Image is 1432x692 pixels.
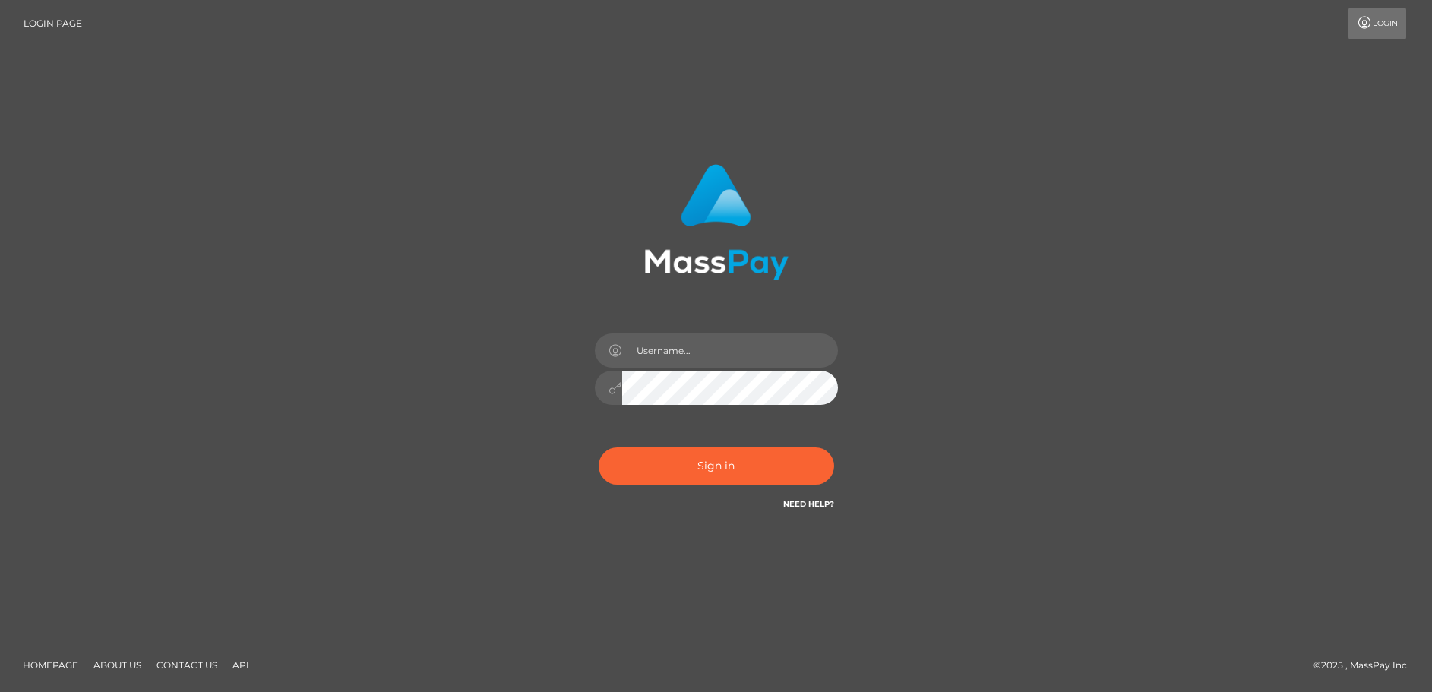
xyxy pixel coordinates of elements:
a: Need Help? [783,499,834,509]
div: © 2025 , MassPay Inc. [1313,657,1421,674]
a: Homepage [17,653,84,677]
a: Login [1348,8,1406,39]
input: Username... [622,333,838,368]
a: API [226,653,255,677]
a: About Us [87,653,147,677]
a: Contact Us [150,653,223,677]
button: Sign in [599,447,834,485]
img: MassPay Login [644,164,789,280]
a: Login Page [24,8,82,39]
